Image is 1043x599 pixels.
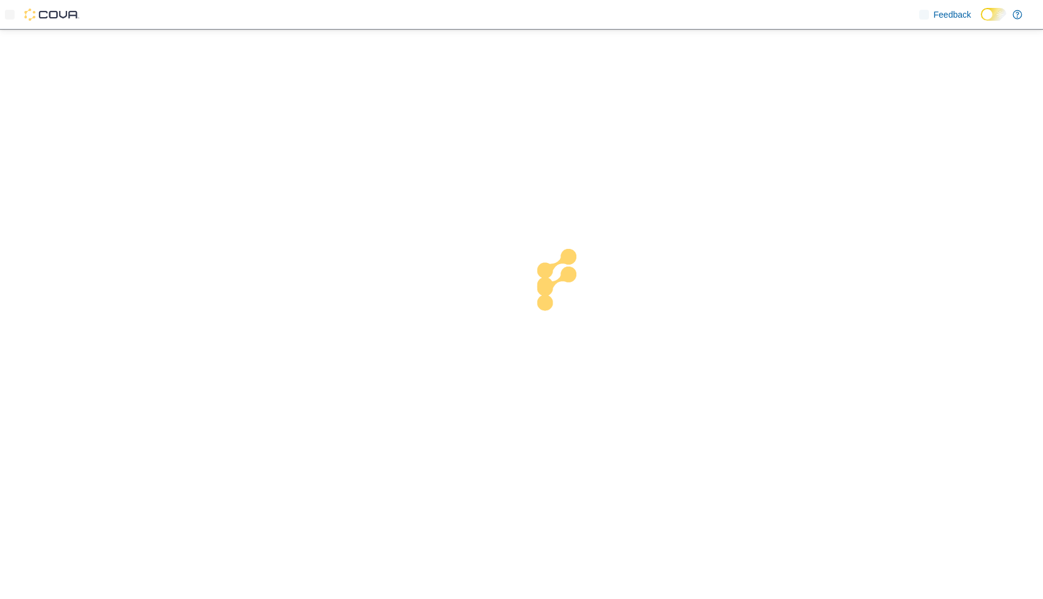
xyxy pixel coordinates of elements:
[24,9,79,21] img: Cova
[981,8,1006,21] input: Dark Mode
[521,240,613,331] img: cova-loader
[914,2,976,27] a: Feedback
[934,9,971,21] span: Feedback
